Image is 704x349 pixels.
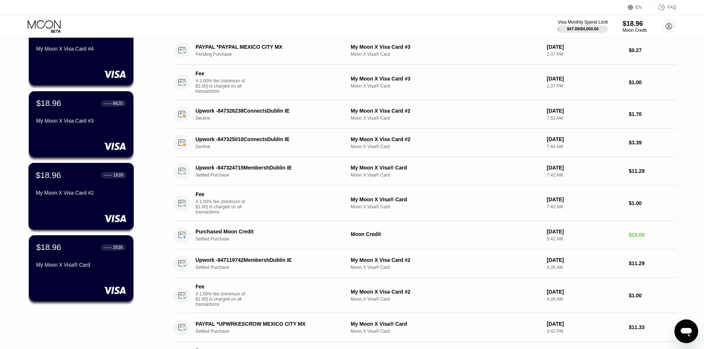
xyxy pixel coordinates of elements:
iframe: Button to launch messaging window [674,319,698,343]
div: Upwork -847324715MembershDublin IESettled PurchaseMy Moon X Visa® CardMoon X Visa® Card[DATE]7:42... [174,157,676,185]
div: Settled Purchase [195,265,350,270]
div: 8620 [113,101,123,106]
div: Fee [195,284,247,290]
div: PAYPAL *PAYPAL MEXICO CITY MX [195,44,339,50]
div: PAYPAL *UPWRKESCROW MEXICO CITY MXSettled PurchaseMy Moon X Visa® CardMoon X Visa® Card[DATE]3:42... [174,313,676,342]
div: Purchased Moon Credit [195,229,339,235]
div: My Moon X Visa Card #3 [351,76,541,82]
div: 5:42 AM [547,236,623,242]
div: [DATE] [547,136,623,142]
div: 4:26 AM [547,297,623,302]
div: 1:37 PM [547,52,623,57]
div: Visa Monthly Spend Limit$47.09/$4,000.00 [558,20,608,33]
div: My Moon X Visa® Card [351,165,541,171]
div: My Moon X Visa® Card [351,196,541,202]
div: $11.29 [629,260,676,266]
div: Upwork -847119742MembershDublin IESettled PurchaseMy Moon X Visa Card #2Moon X Visa® Card[DATE]4:... [174,249,676,278]
div: $1.00 [629,79,676,85]
div: My Moon X Visa Card #2 [351,108,541,114]
div: FeeA 1.00% fee (minimum of $1.00) is charged on all transactionsMy Moon X Visa Card #3Moon X Visa... [174,65,676,100]
div: A 1.00% fee (minimum of $1.00) is charged on all transactions [195,291,251,307]
div: 1:37 PM [547,83,623,89]
div: [DATE] [547,196,623,202]
div: $18.96● ● ● ●1639My Moon X Visa Card #2 [29,163,133,229]
div: [DATE] [547,165,623,171]
div: [DATE] [547,321,623,327]
div: Upwork -847119742MembershDublin IE [195,257,339,263]
div: Moon Credit [623,28,647,33]
div: EN [628,4,650,11]
div: $18.96 [36,99,61,108]
div: Settled Purchase [195,236,350,242]
div: $3.39 [629,140,676,146]
div: PAYPAL *PAYPAL MEXICO CITY MXPending PurchaseMy Moon X Visa Card #3Moon X Visa® Card[DATE]1:37 PM... [174,36,676,65]
div: [DATE] [547,44,623,50]
div: FAQ [650,4,676,11]
div: $18.96Moon Credit [623,20,647,33]
div: Moon X Visa® Card [351,297,541,302]
div: My Moon X Visa Card #4 [36,46,126,52]
div: FeeA 1.00% fee (minimum of $1.00) is charged on all transactionsMy Moon X Visa® CardMoon X Visa® ... [174,185,676,221]
div: Fee [195,71,247,76]
div: My Moon X Visa Card #2 [351,136,541,142]
div: $15.00 [629,232,676,238]
div: $11.29 [629,168,676,174]
div: [DATE] [547,257,623,263]
div: Moon X Visa® Card [351,329,541,334]
div: [DATE] [547,108,623,114]
div: Settled Purchase [195,329,350,334]
div: 4:26 AM [547,265,623,270]
div: Moon X Visa® Card [351,265,541,270]
div: Moon X Visa® Card [351,172,541,178]
div: $47.09 / $4,000.00 [567,27,599,31]
div: My Moon X Visa Card #3 [36,118,126,124]
div: Moon Credit [351,231,541,237]
div: 7:42 AM [547,172,623,178]
div: Purchased Moon CreditSettled PurchaseMoon Credit[DATE]5:42 AM$15.00 [174,221,676,249]
div: ● ● ● ● [104,102,112,105]
div: My Moon X Visa Card #2 [351,257,541,263]
div: 2838 [113,245,123,250]
div: Upwork -847325010ConnectsDublin IEDeclineMy Moon X Visa Card #2Moon X Visa® Card[DATE]7:44 AM$3.39 [174,129,676,157]
div: Upwork -847325010ConnectsDublin IE [195,136,339,142]
div: Moon X Visa® Card [351,144,541,149]
div: 7:42 AM [547,204,623,209]
div: Visa Monthly Spend Limit [558,20,608,25]
div: Upwork -847324715MembershDublin IE [195,165,339,171]
div: Moon X Visa® Card [351,116,541,121]
div: 7:52 AM [547,116,623,121]
div: ● ● ● ● [105,174,112,176]
div: 7:44 AM [547,144,623,149]
div: [DATE] [547,289,623,295]
div: Decline [195,116,350,121]
div: $1.00 [629,292,676,298]
div: EN [636,5,642,10]
div: Moon X Visa® Card [351,83,541,89]
div: Settled Purchase [195,172,350,178]
div: $11.33 [629,324,676,330]
div: [DATE] [547,76,623,82]
div: FeeA 1.00% fee (minimum of $1.00) is charged on all transactionsMy Moon X Visa Card #2Moon X Visa... [174,278,676,313]
div: $0.27 [629,47,676,53]
div: A 1.00% fee (minimum of $1.00) is charged on all transactions [195,199,251,215]
div: My Moon X Visa Card #2 [36,190,126,196]
div: $18.96 [36,170,61,180]
div: PAYPAL *UPWRKESCROW MEXICO CITY MX [195,321,339,327]
div: Moon X Visa® Card [351,204,541,209]
div: My Moon X Visa® Card [36,262,126,268]
div: 1639 [113,172,123,178]
div: $1.70 [629,111,676,117]
div: Fee [195,191,247,197]
div: FAQ [667,5,676,10]
div: My Moon X Visa® Card [351,321,541,327]
div: $18.96 [36,243,61,252]
div: Decline [195,144,350,149]
div: My Moon X Visa Card #2 [351,289,541,295]
div: A 1.00% fee (minimum of $1.00) is charged on all transactions [195,78,251,94]
div: My Moon X Visa Card #3 [351,44,541,50]
div: Upwork -847326238ConnectsDublin IEDeclineMy Moon X Visa Card #2Moon X Visa® Card[DATE]7:52 AM$1.70 [174,100,676,129]
div: 3:42 PM [547,329,623,334]
div: $1.00 [629,200,676,206]
div: ● ● ● ● [104,246,112,249]
div: [DATE] [547,229,623,235]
